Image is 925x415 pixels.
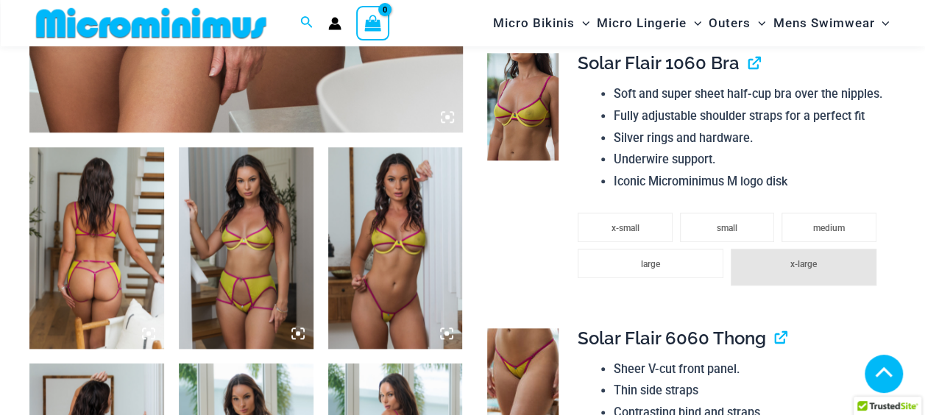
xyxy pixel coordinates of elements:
li: Thin side straps [614,380,884,402]
a: Micro LingerieMenu ToggleMenu Toggle [593,4,705,42]
span: Micro Bikinis [493,4,575,42]
nav: Site Navigation [487,2,896,44]
li: Silver rings and hardware. [614,127,884,149]
span: Solar Flair 1060 Bra [578,52,740,74]
img: Dangers Kiss Solar Flair 1060 Bra 6060 Thong 1760 Garter [179,147,313,349]
a: Mens SwimwearMenu ToggleMenu Toggle [769,4,893,42]
span: Menu Toggle [575,4,589,42]
span: Micro Lingerie [597,4,687,42]
span: x-small [611,223,639,233]
a: Micro BikinisMenu ToggleMenu Toggle [489,4,593,42]
span: Menu Toggle [687,4,701,42]
span: x-large [790,259,817,269]
a: Account icon link [328,17,341,30]
span: medium [813,223,845,233]
span: small [717,223,737,233]
li: x-small [578,213,673,242]
li: medium [782,213,876,242]
img: Dangers Kiss Solar Flair 1060 Bra 611 Micro [328,147,463,349]
li: x-large [731,249,876,285]
img: MM SHOP LOGO FLAT [30,7,272,40]
img: Dangers Kiss Solar Flair 1060 Bra [487,53,559,160]
li: Iconic Microminimus M logo disk [614,171,884,193]
li: Underwire support. [614,149,884,171]
li: Sheer V-cut front panel. [614,358,884,380]
a: View Shopping Cart, empty [356,6,390,40]
span: Solar Flair 6060 Thong [578,327,766,349]
img: Dangers Kiss Solar Flair 1060 Bra 611 Micro 1760 Garter [29,147,164,349]
li: Fully adjustable shoulder straps for a perfect fit [614,105,884,127]
li: small [680,213,775,242]
span: Menu Toggle [751,4,765,42]
li: large [578,249,723,278]
span: Mens Swimwear [773,4,874,42]
span: large [641,259,660,269]
li: Soft and super sheet half-cup bra over the nipples. [614,83,884,105]
span: Outers [709,4,751,42]
a: Search icon link [300,14,313,32]
span: Menu Toggle [874,4,889,42]
a: OutersMenu ToggleMenu Toggle [705,4,769,42]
